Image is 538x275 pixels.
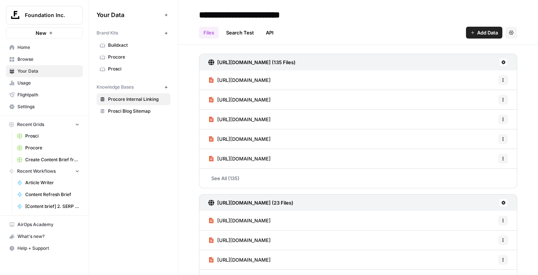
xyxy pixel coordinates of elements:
[6,53,83,65] a: Browse
[17,80,79,86] span: Usage
[14,142,83,154] a: Procore
[217,199,293,206] h3: [URL][DOMAIN_NAME] (23 Files)
[97,84,134,90] span: Knowledge Bases
[14,130,83,142] a: Prosci
[14,154,83,166] a: Create Content Brief from Keyword - Fork Grid
[6,119,83,130] button: Recent Grids
[217,217,271,224] span: [URL][DOMAIN_NAME]
[108,66,167,72] span: Prosci
[208,90,271,109] a: [URL][DOMAIN_NAME]
[97,93,170,105] a: Procore Internal Linking
[97,10,162,19] span: Your Data
[208,54,296,70] a: [URL][DOMAIN_NAME] (135 Files)
[25,191,79,198] span: Content Refresh Brief
[25,133,79,139] span: Prosci
[6,77,83,89] a: Usage
[108,54,167,60] span: Procore
[6,219,83,231] a: AirOps Academy
[208,195,293,211] a: [URL][DOMAIN_NAME] (23 Files)
[6,166,83,177] button: Recent Workflows
[217,96,271,103] span: [URL][DOMAIN_NAME]
[208,250,271,269] a: [URL][DOMAIN_NAME]
[108,96,167,103] span: Procore Internal Linking
[14,177,83,189] a: Article Writer
[25,145,79,151] span: Procore
[25,179,79,186] span: Article Writer
[25,203,79,210] span: [Content brief] 2. SERP to Brief
[208,129,271,149] a: [URL][DOMAIN_NAME]
[14,189,83,201] a: Content Refresh Brief
[208,149,271,168] a: [URL][DOMAIN_NAME]
[217,155,271,162] span: [URL][DOMAIN_NAME]
[108,42,167,49] span: Buildxact
[97,39,170,51] a: Buildxact
[217,76,271,84] span: [URL][DOMAIN_NAME]
[222,27,258,39] a: Search Test
[97,51,170,63] a: Procore
[217,256,271,264] span: [URL][DOMAIN_NAME]
[9,9,22,22] img: Foundation Inc. Logo
[217,135,271,143] span: [URL][DOMAIN_NAME]
[208,231,271,250] a: [URL][DOMAIN_NAME]
[6,231,82,242] div: What's new?
[17,92,79,98] span: Flightpath
[6,6,83,24] button: Workspace: Foundation Inc.
[208,211,271,230] a: [URL][DOMAIN_NAME]
[477,29,498,36] span: Add Data
[17,245,79,252] span: Help + Support
[217,59,296,66] h3: [URL][DOMAIN_NAME] (135 Files)
[97,105,170,117] a: Prosci Blog Sitemap
[17,221,79,228] span: AirOps Academy
[199,27,219,39] a: Files
[17,103,79,110] span: Settings
[199,169,517,188] a: See All (135)
[97,30,118,36] span: Brand Kits
[36,29,46,37] span: New
[97,63,170,75] a: Prosci
[217,236,271,244] span: [URL][DOMAIN_NAME]
[208,70,271,90] a: [URL][DOMAIN_NAME]
[466,27,502,39] button: Add Data
[6,101,83,113] a: Settings
[14,201,83,212] a: [Content brief] 2. SERP to Brief
[6,231,83,242] button: What's new?
[17,56,79,63] span: Browse
[6,65,83,77] a: Your Data
[208,110,271,129] a: [URL][DOMAIN_NAME]
[108,108,167,115] span: Prosci Blog Sitemap
[17,168,56,175] span: Recent Workflows
[17,121,44,128] span: Recent Grids
[261,27,278,39] a: API
[25,11,70,19] span: Foundation Inc.
[6,242,83,254] button: Help + Support
[17,68,79,74] span: Your Data
[6,42,83,53] a: Home
[6,89,83,101] a: Flightpath
[17,44,79,51] span: Home
[25,156,79,163] span: Create Content Brief from Keyword - Fork Grid
[6,27,83,39] button: New
[217,116,271,123] span: [URL][DOMAIN_NAME]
